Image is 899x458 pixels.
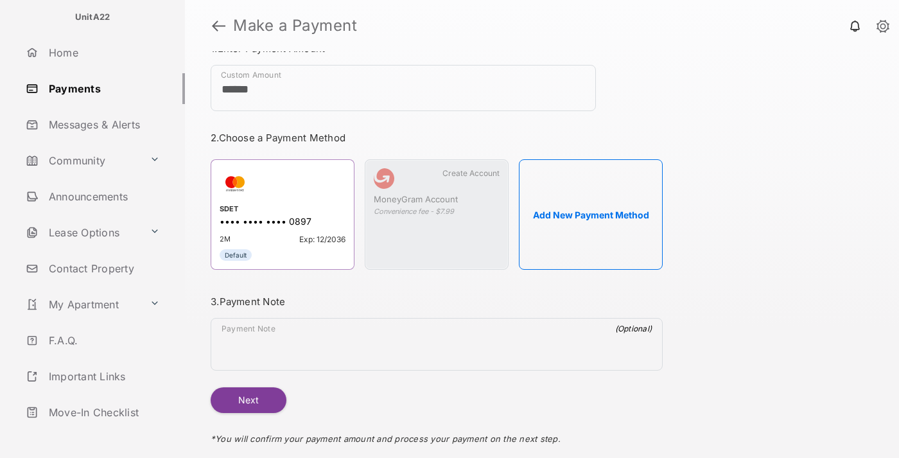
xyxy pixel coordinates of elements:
div: Convenience fee - $7.99 [374,207,500,216]
div: SDET•••• •••• •••• 08972MExp: 12/2036Default [211,159,354,270]
a: Announcements [21,181,185,212]
h3: 3. Payment Note [211,295,663,308]
a: Move-In Checklist [21,397,185,428]
div: * You will confirm your payment amount and process your payment on the next step. [211,413,663,457]
button: Add New Payment Method [519,159,663,270]
span: Create Account [442,168,500,178]
a: F.A.Q. [21,325,185,356]
span: Exp: 12/2036 [299,234,345,244]
a: Payments [21,73,185,104]
p: UnitA22 [75,11,110,24]
a: Community [21,145,144,176]
a: Messages & Alerts [21,109,185,140]
a: My Apartment [21,289,144,320]
strong: Make a Payment [233,18,357,33]
div: •••• •••• •••• 0897 [220,216,345,229]
button: Next [211,387,286,413]
a: Important Links [21,361,165,392]
a: Home [21,37,185,68]
a: Lease Options [21,217,144,248]
div: SDET [220,204,345,216]
a: Contact Property [21,253,185,284]
h3: 2. Choose a Payment Method [211,132,663,144]
div: MoneyGram Account [374,194,500,207]
span: 2M [220,234,231,244]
